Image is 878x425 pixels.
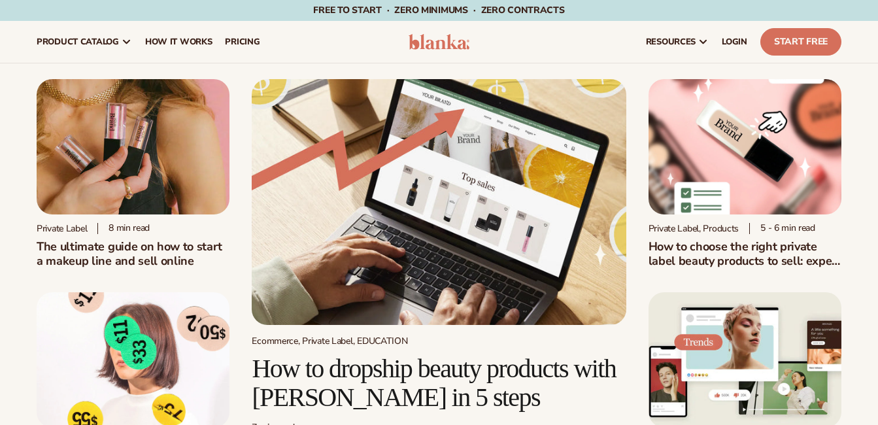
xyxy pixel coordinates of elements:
[37,79,229,214] img: Person holding branded make up with a solid pink background
[37,239,229,268] h1: The ultimate guide on how to start a makeup line and sell online
[37,37,119,47] span: product catalog
[649,79,841,214] img: Private Label Beauty Products Click
[30,21,139,63] a: product catalog
[97,223,150,234] div: 8 min read
[749,223,815,234] div: 5 - 6 min read
[715,21,754,63] a: LOGIN
[722,37,747,47] span: LOGIN
[313,4,564,16] span: Free to start · ZERO minimums · ZERO contracts
[409,34,470,50] img: logo
[37,223,87,234] div: Private label
[649,223,739,234] div: Private Label, Products
[639,21,715,63] a: resources
[252,79,626,325] img: Growing money with ecommerce
[252,354,626,412] h2: How to dropship beauty products with [PERSON_NAME] in 5 steps
[37,79,229,268] a: Person holding branded make up with a solid pink background Private label 8 min readThe ultimate ...
[649,239,841,268] h2: How to choose the right private label beauty products to sell: expert advice
[252,335,626,347] div: Ecommerce, Private Label, EDUCATION
[218,21,266,63] a: pricing
[225,37,260,47] span: pricing
[760,28,841,56] a: Start Free
[649,79,841,268] a: Private Label Beauty Products Click Private Label, Products 5 - 6 min readHow to choose the right...
[145,37,212,47] span: How It Works
[646,37,696,47] span: resources
[139,21,219,63] a: How It Works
